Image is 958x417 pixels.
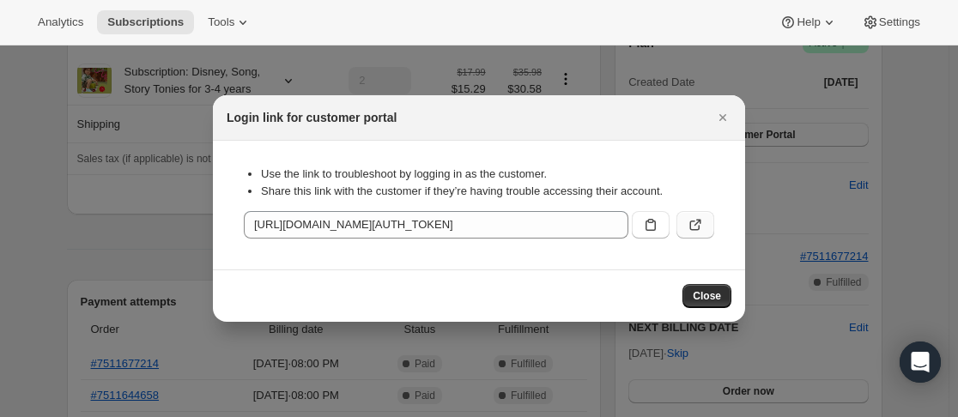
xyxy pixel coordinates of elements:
[27,10,94,34] button: Analytics
[769,10,847,34] button: Help
[197,10,262,34] button: Tools
[261,166,714,183] li: Use the link to troubleshoot by logging in as the customer.
[97,10,194,34] button: Subscriptions
[208,15,234,29] span: Tools
[852,10,931,34] button: Settings
[261,183,714,200] li: Share this link with the customer if they’re having trouble accessing their account.
[38,15,83,29] span: Analytics
[711,106,735,130] button: Close
[227,109,397,126] h2: Login link for customer portal
[797,15,820,29] span: Help
[900,341,941,383] div: Open Intercom Messenger
[693,289,721,303] span: Close
[107,15,184,29] span: Subscriptions
[682,284,731,308] button: Close
[879,15,920,29] span: Settings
